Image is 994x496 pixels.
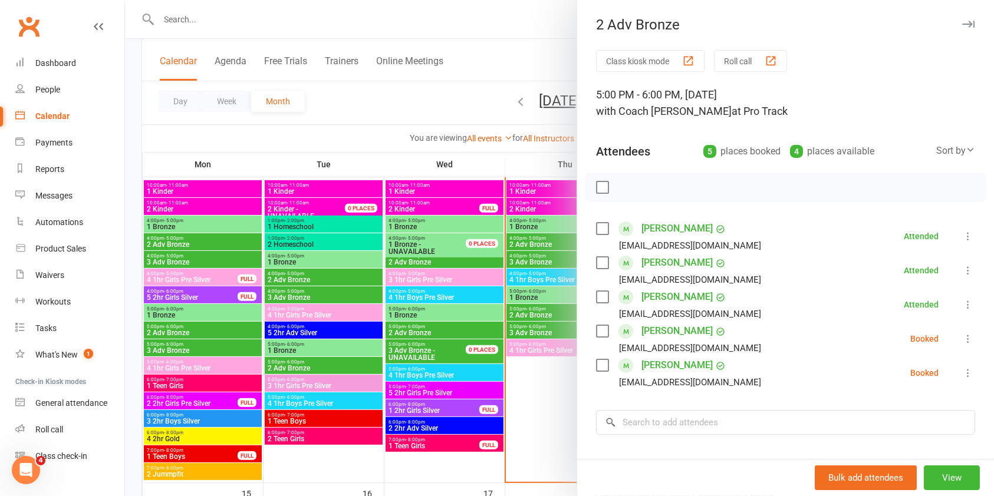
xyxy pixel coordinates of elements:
a: Clubworx [14,12,44,41]
a: Workouts [15,289,124,315]
span: with Coach [PERSON_NAME] [596,105,732,117]
div: places booked [703,143,781,160]
a: [PERSON_NAME] [641,322,713,340]
div: places available [790,143,874,160]
a: Product Sales [15,236,124,262]
a: What's New1 [15,342,124,368]
div: Reports [35,164,64,174]
a: Reports [15,156,124,183]
div: Waivers [35,270,64,280]
div: [EMAIL_ADDRESS][DOMAIN_NAME] [619,238,761,253]
div: Dashboard [35,58,76,68]
div: [EMAIL_ADDRESS][DOMAIN_NAME] [619,340,761,356]
div: [EMAIL_ADDRESS][DOMAIN_NAME] [619,272,761,287]
a: Roll call [15,416,124,443]
div: People [35,85,60,94]
div: Automations [35,217,83,227]
span: 1 [84,349,93,359]
div: Product Sales [35,244,86,253]
button: View [924,465,980,490]
div: Booked [910,335,939,343]
div: Attended [904,232,939,240]
div: 4 [790,145,803,158]
span: 4 [36,456,45,465]
a: General attendance kiosk mode [15,390,124,416]
div: Booked [910,369,939,377]
div: Sort by [936,143,975,158]
a: Automations [15,209,124,236]
a: [PERSON_NAME] [641,219,713,238]
div: 2 Adv Bronze [577,16,994,33]
a: Messages [15,183,124,209]
a: [PERSON_NAME] [641,287,713,306]
div: 5 [703,145,716,158]
a: [PERSON_NAME] [641,356,713,375]
div: Attendees [596,143,650,160]
div: [EMAIL_ADDRESS][DOMAIN_NAME] [619,375,761,390]
div: Tasks [35,323,57,333]
div: Workouts [35,297,71,306]
div: Payments [35,138,73,147]
a: Tasks [15,315,124,342]
a: Waivers [15,262,124,289]
div: 5:00 PM - 6:00 PM, [DATE] [596,87,975,120]
a: Class kiosk mode [15,443,124,469]
button: Roll call [714,50,787,72]
a: Calendar [15,103,124,130]
div: Attended [904,266,939,275]
div: Class check-in [35,451,87,461]
div: Calendar [35,111,70,121]
div: [EMAIL_ADDRESS][DOMAIN_NAME] [619,306,761,322]
a: Payments [15,130,124,156]
button: Class kiosk mode [596,50,705,72]
div: What's New [35,350,78,359]
div: Attended [904,300,939,309]
iframe: Intercom live chat [12,456,40,484]
a: [PERSON_NAME] [641,253,713,272]
input: Search to add attendees [596,410,975,435]
div: Messages [35,191,73,200]
div: Roll call [35,425,63,434]
button: Bulk add attendees [815,465,917,490]
span: at Pro Track [732,105,788,117]
a: Dashboard [15,50,124,77]
a: People [15,77,124,103]
div: General attendance [35,398,107,408]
